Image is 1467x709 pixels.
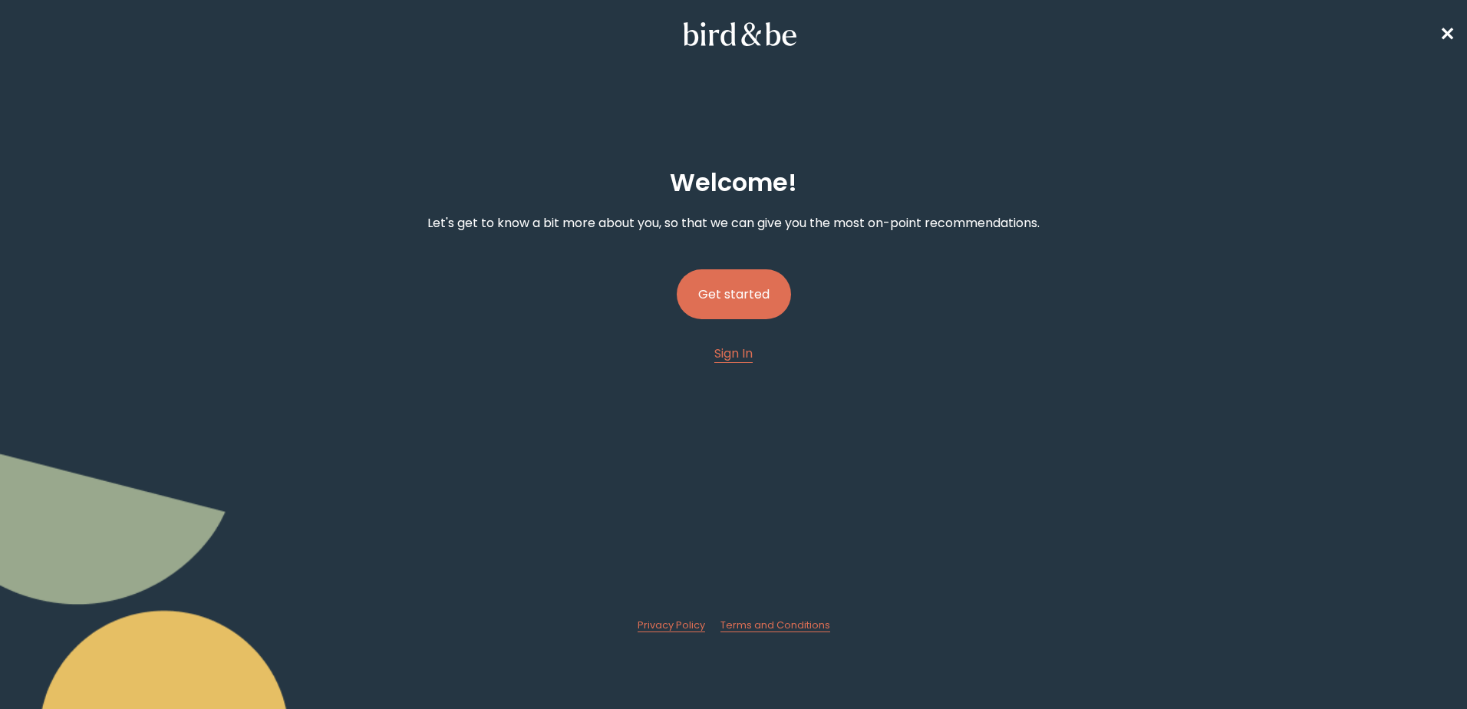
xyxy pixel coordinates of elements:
[714,344,753,363] a: Sign In
[1439,21,1455,48] a: ✕
[670,164,797,201] h2: Welcome !
[427,213,1040,232] p: Let's get to know a bit more about you, so that we can give you the most on-point recommendations.
[720,618,830,632] a: Terms and Conditions
[1439,21,1455,47] span: ✕
[720,618,830,632] span: Terms and Conditions
[638,618,705,632] span: Privacy Policy
[677,269,791,319] button: Get started
[714,345,753,362] span: Sign In
[677,245,791,344] a: Get started
[638,618,705,632] a: Privacy Policy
